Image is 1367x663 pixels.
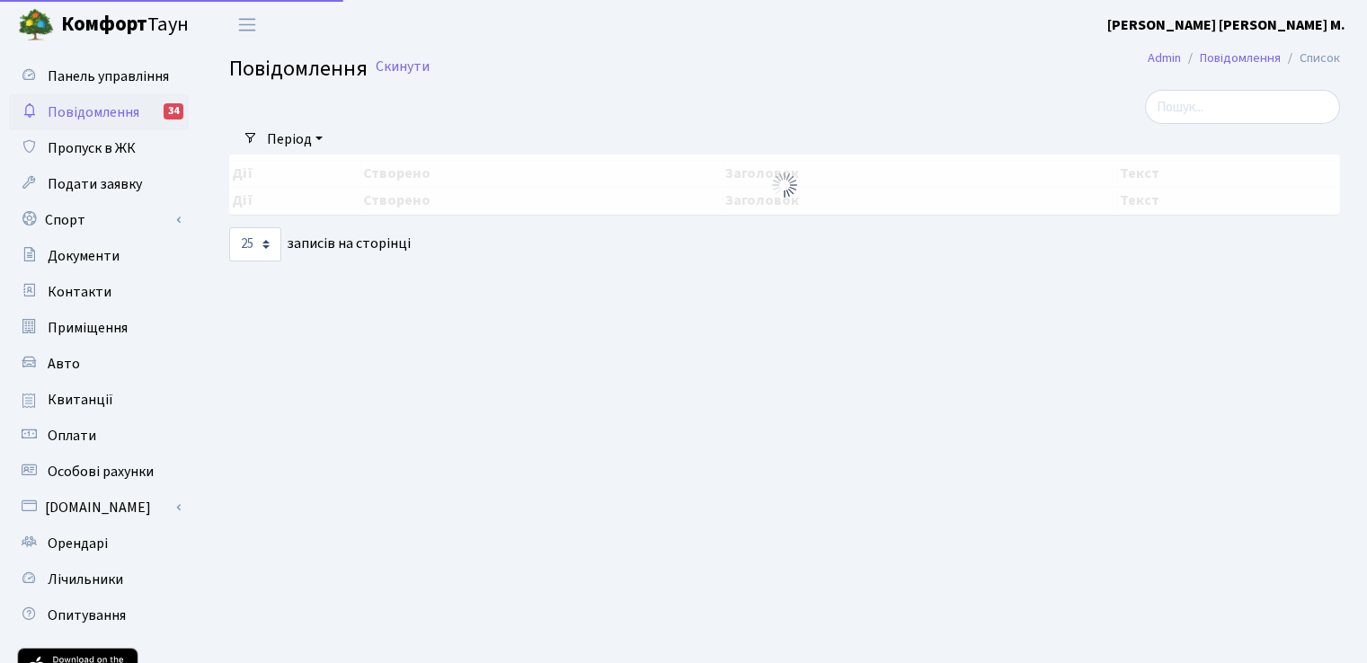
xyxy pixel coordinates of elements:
a: Панель управління [9,58,189,94]
a: Документи [9,238,189,274]
a: Авто [9,346,189,382]
span: Приміщення [48,318,128,338]
a: Приміщення [9,310,189,346]
span: Лічильники [48,570,123,589]
li: Список [1281,49,1340,68]
a: Повідомлення34 [9,94,189,130]
b: Комфорт [61,10,147,39]
span: Контакти [48,282,111,302]
span: Повідомлення [229,53,368,84]
a: [DOMAIN_NAME] [9,490,189,526]
a: Оплати [9,418,189,454]
a: Подати заявку [9,166,189,202]
a: Особові рахунки [9,454,189,490]
span: Квитанції [48,390,113,410]
span: Оплати [48,426,96,446]
span: Таун [61,10,189,40]
span: Опитування [48,606,126,625]
a: Скинути [376,58,430,75]
span: Авто [48,354,80,374]
button: Переключити навігацію [225,10,270,40]
select: записів на сторінці [229,227,281,261]
input: Пошук... [1145,90,1340,124]
nav: breadcrumb [1121,40,1367,77]
span: Панель управління [48,66,169,86]
span: Документи [48,246,120,266]
a: Опитування [9,597,189,633]
a: Admin [1148,49,1181,67]
a: Лічильники [9,561,189,597]
span: Орендарі [48,534,108,553]
a: Повідомлення [1200,49,1281,67]
label: записів на сторінці [229,227,411,261]
img: Обробка... [770,171,799,199]
a: Орендарі [9,526,189,561]
div: 34 [164,103,183,119]
a: Спорт [9,202,189,238]
span: Подати заявку [48,174,142,194]
a: Пропуск в ЖК [9,130,189,166]
span: Пропуск в ЖК [48,138,136,158]
span: Повідомлення [48,102,139,122]
a: [PERSON_NAME] [PERSON_NAME] М. [1107,14,1345,36]
a: Контакти [9,274,189,310]
b: [PERSON_NAME] [PERSON_NAME] М. [1107,15,1345,35]
span: Особові рахунки [48,462,154,482]
a: Квитанції [9,382,189,418]
img: logo.png [18,7,54,43]
a: Період [260,124,330,155]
